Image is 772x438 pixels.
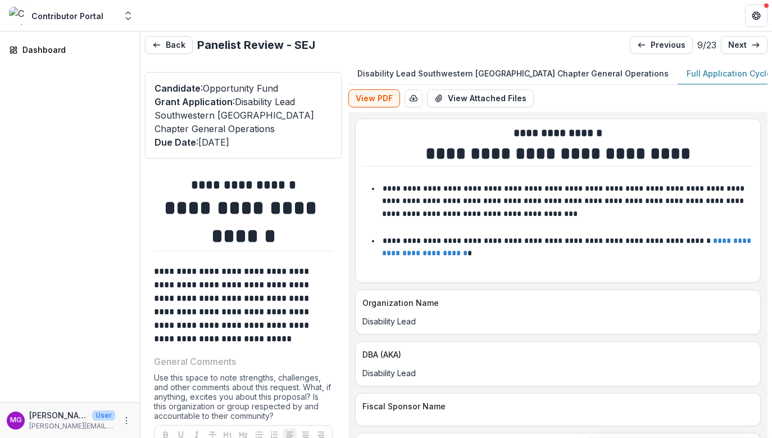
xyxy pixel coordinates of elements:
p: previous [651,40,685,50]
p: General Comments [154,355,236,368]
p: Organization Name [362,297,749,309]
span: Due Date [155,137,196,148]
p: Disability Lead [362,315,753,327]
p: next [728,40,747,50]
a: Dashboard [4,40,135,59]
div: Mollie Goodman [10,417,22,424]
p: [PERSON_NAME] [29,409,88,421]
a: next [721,36,768,54]
p: DBA (AKA) [362,349,749,360]
span: Grant Application [155,96,233,107]
div: Use this space to note strengths, challenges, and other comments about this request. What, if any... [154,373,333,425]
p: Disability Lead [362,367,753,379]
img: Contributor Portal [9,7,27,25]
a: previous [630,36,693,54]
p: Disability Lead Southwestern [GEOGRAPHIC_DATA] Chapter General Operations [357,67,669,79]
p: : Opportunity Fund [155,82,332,95]
span: Candidate [155,83,201,94]
p: 9 / 23 [697,38,716,52]
div: Dashboard [22,44,126,56]
p: : Disability Lead Southwestern [GEOGRAPHIC_DATA] Chapter General Operations [155,95,332,136]
h2: Panelist Review - SEJ [197,38,315,52]
p: : [DATE] [155,136,332,149]
div: Contributor Portal [31,10,103,22]
button: More [120,414,133,427]
button: Open entity switcher [120,4,136,27]
button: View Attached Files [427,89,534,107]
button: Back [145,36,193,54]
p: Fiscal Sponsor Name [362,400,749,412]
p: [PERSON_NAME][EMAIL_ADDRESS][PERSON_NAME][DOMAIN_NAME] [29,421,115,431]
button: View PDF [348,89,400,107]
p: User [92,410,115,421]
button: Get Help [745,4,768,27]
